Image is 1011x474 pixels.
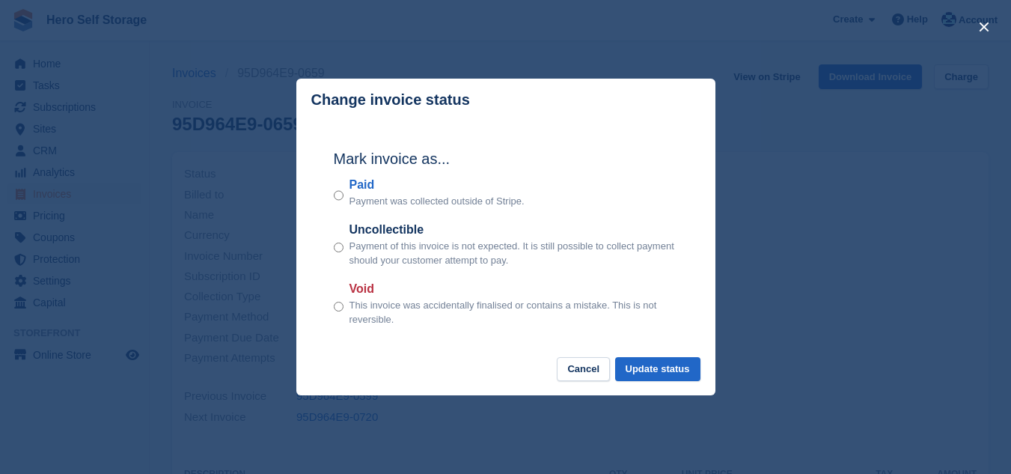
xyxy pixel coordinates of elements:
[334,148,678,170] h2: Mark invoice as...
[557,357,610,382] button: Cancel
[972,15,996,39] button: close
[349,176,525,194] label: Paid
[349,298,678,327] p: This invoice was accidentally finalised or contains a mistake. This is not reversible.
[615,357,700,382] button: Update status
[349,239,678,268] p: Payment of this invoice is not expected. It is still possible to collect payment should your cust...
[349,280,678,298] label: Void
[349,221,678,239] label: Uncollectible
[311,91,470,109] p: Change invoice status
[349,194,525,209] p: Payment was collected outside of Stripe.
